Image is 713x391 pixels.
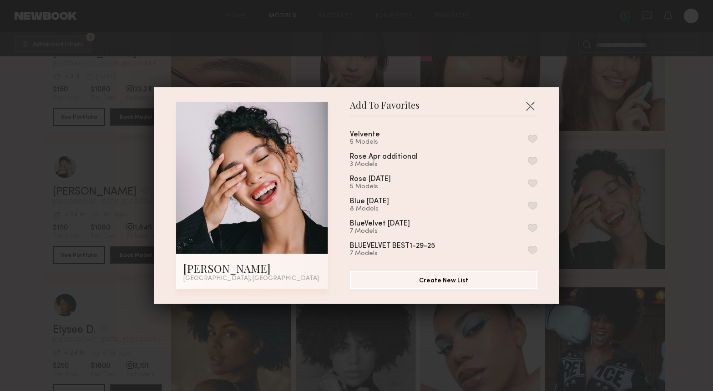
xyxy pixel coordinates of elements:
div: BLUEVELVET BEST1-29-25 [350,242,435,250]
div: BlueVelvet [DATE] [350,220,410,228]
div: [PERSON_NAME] [183,261,321,276]
button: Create New List [350,271,537,289]
div: 8 Models [350,206,411,213]
div: [GEOGRAPHIC_DATA], [GEOGRAPHIC_DATA] [183,276,321,282]
span: Add To Favorites [350,102,420,115]
div: Rose Apr additional [350,153,418,161]
div: 5 Models [350,183,413,190]
div: 7 Models [350,228,432,235]
div: 7 Models [350,250,457,257]
div: 3 Models [350,161,440,168]
div: Blue [DATE] [350,198,389,206]
div: Rose [DATE] [350,175,391,183]
button: Close [523,99,537,113]
div: Velvente [350,131,380,139]
div: 5 Models [350,139,402,146]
